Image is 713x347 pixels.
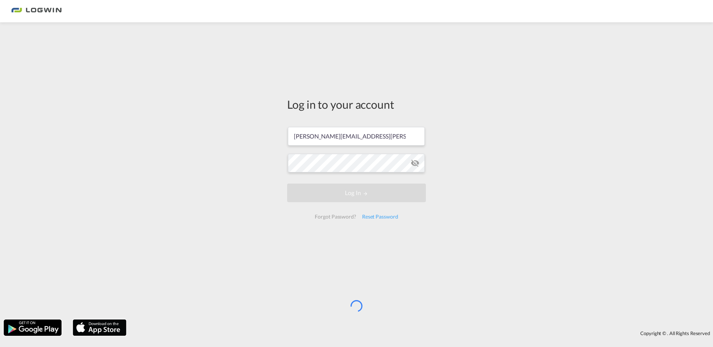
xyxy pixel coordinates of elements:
[287,184,426,202] button: LOGIN
[72,319,127,337] img: apple.png
[411,159,420,168] md-icon: icon-eye-off
[359,210,401,223] div: Reset Password
[287,96,426,112] div: Log in to your account
[312,210,359,223] div: Forgot Password?
[288,127,425,146] input: Enter email/phone number
[3,319,62,337] img: google.png
[130,327,713,340] div: Copyright © . All Rights Reserved
[11,3,62,20] img: 2761ae10d95411efa20a1f5e0282d2d7.png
